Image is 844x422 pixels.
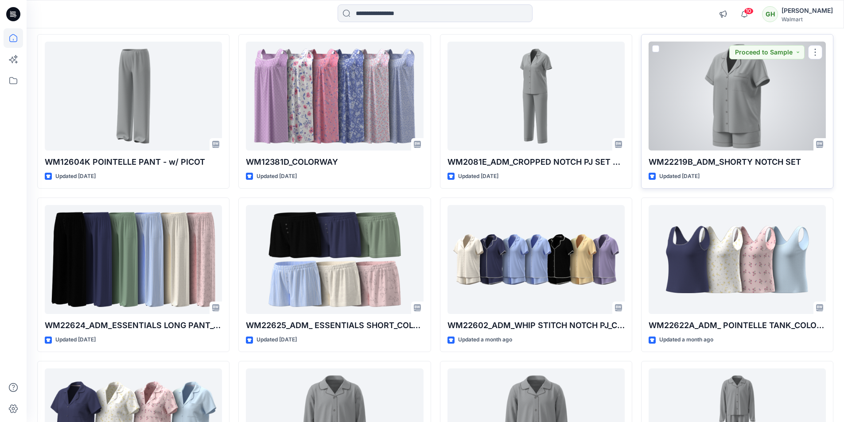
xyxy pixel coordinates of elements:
[649,42,826,151] a: WM22219B_ADM_SHORTY NOTCH SET
[458,172,498,181] p: Updated [DATE]
[649,319,826,332] p: WM22622A_ADM_ POINTELLE TANK_COLORWAY
[246,319,423,332] p: WM22625_ADM_ ESSENTIALS SHORT_COLORWAY
[458,335,512,345] p: Updated a month ago
[246,42,423,151] a: WM12381D_COLORWAY
[45,42,222,151] a: WM12604K POINTELLE PANT - w/ PICOT
[447,156,625,168] p: WM2081E_ADM_CROPPED NOTCH PJ SET WITH STRAIGHT HEM TOP
[45,205,222,314] a: WM22624_ADM_ESSENTIALS LONG PANT_COLORWAY
[45,156,222,168] p: WM12604K POINTELLE PANT - w/ PICOT
[447,42,625,151] a: WM2081E_ADM_CROPPED NOTCH PJ SET WITH STRAIGHT HEM TOP
[762,6,778,22] div: GH
[55,335,96,345] p: Updated [DATE]
[257,335,297,345] p: Updated [DATE]
[246,156,423,168] p: WM12381D_COLORWAY
[45,319,222,332] p: WM22624_ADM_ESSENTIALS LONG PANT_COLORWAY
[659,172,700,181] p: Updated [DATE]
[447,319,625,332] p: WM22602_ADM_WHIP STITCH NOTCH PJ_COLORWAY
[246,205,423,314] a: WM22625_ADM_ ESSENTIALS SHORT_COLORWAY
[447,205,625,314] a: WM22602_ADM_WHIP STITCH NOTCH PJ_COLORWAY
[649,156,826,168] p: WM22219B_ADM_SHORTY NOTCH SET
[782,5,833,16] div: [PERSON_NAME]
[649,205,826,314] a: WM22622A_ADM_ POINTELLE TANK_COLORWAY
[744,8,754,15] span: 10
[782,16,833,23] div: Walmart
[659,335,713,345] p: Updated a month ago
[257,172,297,181] p: Updated [DATE]
[55,172,96,181] p: Updated [DATE]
